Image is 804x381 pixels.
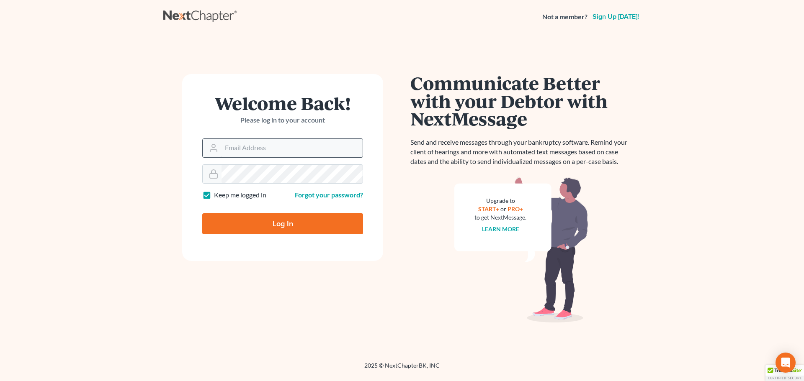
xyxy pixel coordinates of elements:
[410,138,632,166] p: Send and receive messages through your bankruptcy software. Remind your client of hearings and mo...
[474,197,526,205] div: Upgrade to
[478,205,499,212] a: START+
[776,353,796,373] div: Open Intercom Messenger
[500,205,506,212] span: or
[765,365,804,381] div: TrustedSite Certified
[295,191,363,199] a: Forgot your password?
[202,94,363,112] h1: Welcome Back!
[508,205,523,212] a: PRO+
[474,213,526,222] div: to get NextMessage.
[591,13,641,20] a: Sign up [DATE]!
[202,115,363,125] p: Please log in to your account
[482,225,519,233] a: Learn more
[542,12,588,22] strong: Not a member?
[202,213,363,234] input: Log In
[410,74,632,128] h1: Communicate Better with your Debtor with NextMessage
[214,190,266,200] label: Keep me logged in
[222,139,363,157] input: Email Address
[163,361,641,376] div: 2025 © NextChapterBK, INC
[454,176,588,323] img: nextmessage_bg-59042aed3d76b12b5cd301f8e5b87938c9018125f34e5fa2b7a6b67550977c72.svg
